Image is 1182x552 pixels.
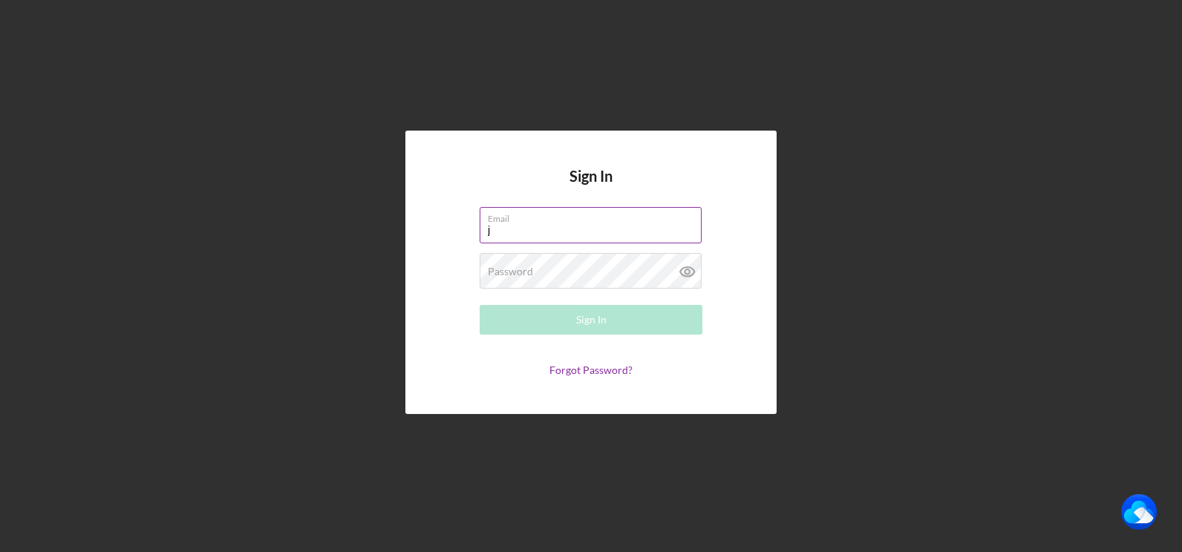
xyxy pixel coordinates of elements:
[569,168,613,207] h4: Sign In
[549,364,633,376] a: Forgot Password?
[488,266,533,277] label: Password
[576,305,607,335] div: Sign In
[480,305,702,335] button: Sign In
[488,208,702,224] label: Email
